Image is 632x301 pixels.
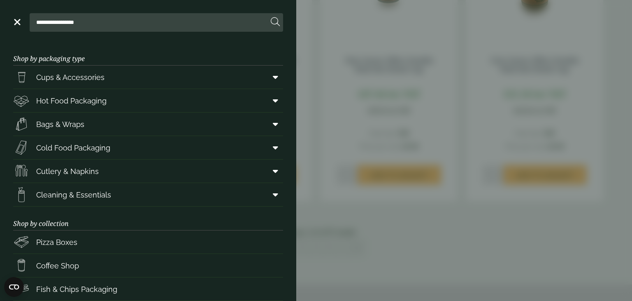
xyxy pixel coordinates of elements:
a: Cleaning & Essentials [13,183,283,206]
span: Bags & Wraps [36,119,84,130]
a: Cups & Accessories [13,66,283,89]
img: PintNhalf_cup.svg [13,69,30,85]
span: Cleaning & Essentials [36,189,111,200]
span: Cups & Accessories [36,72,105,83]
a: Hot Food Packaging [13,89,283,112]
a: Cold Food Packaging [13,136,283,159]
a: Cutlery & Napkins [13,160,283,183]
a: Pizza Boxes [13,230,283,254]
button: Open CMP widget [4,277,24,297]
a: Bags & Wraps [13,113,283,136]
a: Fish & Chips Packaging [13,277,283,301]
img: Cutlery.svg [13,163,30,179]
span: Fish & Chips Packaging [36,284,117,295]
span: Cold Food Packaging [36,142,110,153]
img: open-wipe.svg [13,186,30,203]
a: Coffee Shop [13,254,283,277]
img: HotDrink_paperCup.svg [13,257,30,274]
img: Paper_carriers.svg [13,116,30,132]
span: Cutlery & Napkins [36,166,99,177]
span: Pizza Boxes [36,237,77,248]
h3: Shop by collection [13,207,283,230]
h3: Shop by packaging type [13,42,283,66]
img: Sandwich_box.svg [13,139,30,156]
img: Deli_box.svg [13,92,30,109]
span: Hot Food Packaging [36,95,107,106]
span: Coffee Shop [36,260,79,271]
img: Pizza_boxes.svg [13,234,30,250]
